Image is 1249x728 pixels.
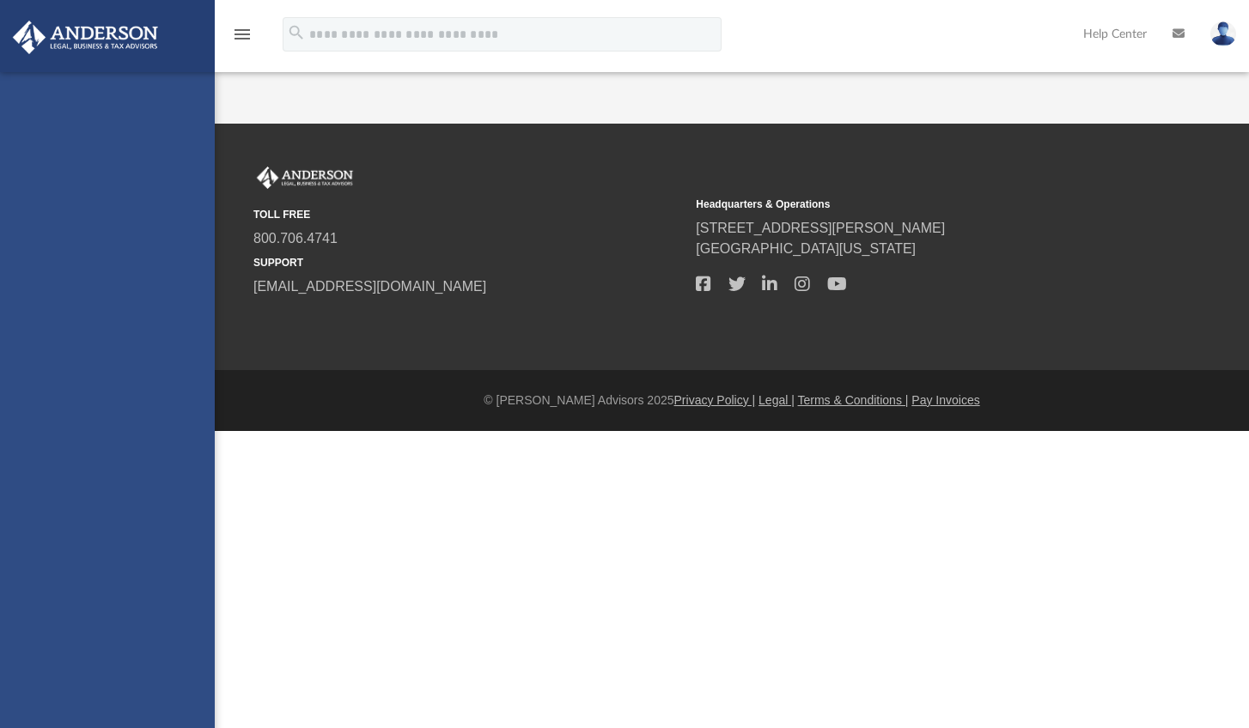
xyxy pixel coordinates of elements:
[253,207,684,222] small: TOLL FREE
[253,231,338,246] a: 800.706.4741
[1210,21,1236,46] img: User Pic
[253,255,684,270] small: SUPPORT
[759,393,795,407] a: Legal |
[8,21,163,54] img: Anderson Advisors Platinum Portal
[911,393,979,407] a: Pay Invoices
[215,391,1249,409] div: © [PERSON_NAME] Advisors 2025
[287,23,306,42] i: search
[232,33,253,45] a: menu
[798,393,909,407] a: Terms & Conditions |
[232,24,253,45] i: menu
[696,221,945,235] a: [STREET_ADDRESS][PERSON_NAME]
[253,279,486,294] a: [EMAIL_ADDRESS][DOMAIN_NAME]
[696,197,1126,212] small: Headquarters & Operations
[253,167,356,189] img: Anderson Advisors Platinum Portal
[696,241,916,256] a: [GEOGRAPHIC_DATA][US_STATE]
[674,393,756,407] a: Privacy Policy |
